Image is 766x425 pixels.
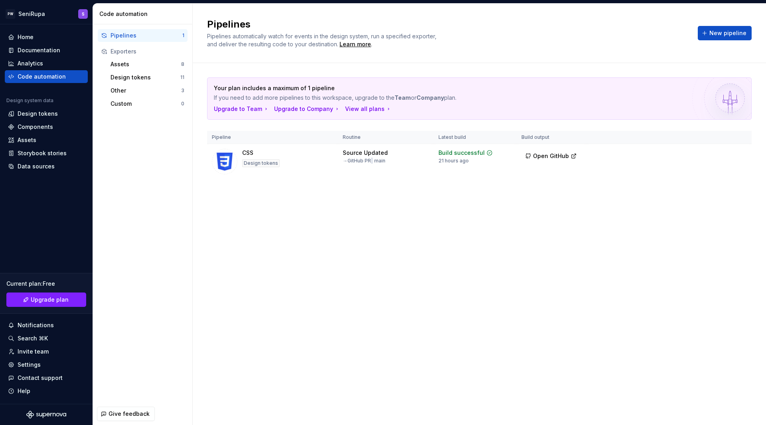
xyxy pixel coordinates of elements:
span: Open GitHub [533,152,569,160]
span: . [338,42,372,47]
th: Routine [338,131,434,144]
div: 8 [181,61,184,67]
div: 21 hours ago [438,158,469,164]
button: Custom0 [107,97,188,110]
div: Build successful [438,149,485,157]
div: Code automation [18,73,66,81]
a: Invite team [5,345,88,358]
button: Help [5,385,88,397]
button: Pipelines1 [98,29,188,42]
div: Data sources [18,162,55,170]
strong: Team [395,94,411,101]
button: PWSeniRupaS [2,5,91,22]
a: Analytics [5,57,88,70]
div: Documentation [18,46,60,54]
div: Other [111,87,181,95]
button: Upgrade to Company [274,105,340,113]
div: Contact support [18,374,63,382]
div: Design tokens [18,110,58,118]
button: Notifications [5,319,88,332]
a: Learn more [340,40,371,48]
div: Current plan : Free [6,280,86,288]
button: Contact support [5,372,88,384]
button: Design tokens11 [107,71,188,84]
div: Assets [18,136,36,144]
p: Your plan includes a maximum of 1 pipeline [214,84,689,92]
a: Assets [5,134,88,146]
div: Pipelines [111,32,182,40]
div: Exporters [111,47,184,55]
button: Upgrade to Team [214,105,269,113]
div: Design tokens [242,159,280,167]
div: Settings [18,361,41,369]
div: Components [18,123,53,131]
div: 3 [181,87,184,94]
div: 0 [181,101,184,107]
th: Latest build [434,131,517,144]
div: Notifications [18,321,54,329]
button: Give feedback [97,407,155,421]
div: Analytics [18,59,43,67]
button: Assets8 [107,58,188,71]
a: Design tokens [5,107,88,120]
div: Help [18,387,30,395]
div: Home [18,33,34,41]
a: Components [5,121,88,133]
a: Settings [5,358,88,371]
div: SeniRupa [18,10,45,18]
span: Pipelines automatically watch for events in the design system, run a specified exporter, and deli... [207,33,438,47]
div: 11 [180,74,184,81]
button: New pipeline [698,26,752,40]
span: New pipeline [709,29,746,37]
a: Open GitHub [521,154,580,160]
div: Design tokens [111,73,180,81]
span: | [371,158,373,164]
button: View all plans [345,105,392,113]
th: Pipeline [207,131,338,144]
a: Code automation [5,70,88,83]
svg: Supernova Logo [26,411,66,419]
div: 1 [182,32,184,39]
div: Custom [111,100,181,108]
button: Other3 [107,84,188,97]
div: Source Updated [343,149,388,157]
a: Data sources [5,160,88,173]
div: Search ⌘K [18,334,48,342]
a: Home [5,31,88,43]
span: Upgrade plan [31,296,69,304]
span: Give feedback [109,410,150,418]
div: Design system data [6,97,53,104]
div: Assets [111,60,181,68]
a: Storybook stories [5,147,88,160]
div: Storybook stories [18,149,67,157]
div: → GitHub PR main [343,158,385,164]
div: Code automation [99,10,189,18]
div: S [82,11,85,17]
div: CSS [242,149,253,157]
div: PW [6,9,15,19]
strong: Company [417,94,444,101]
a: Upgrade plan [6,293,86,307]
button: Open GitHub [521,149,580,163]
h2: Pipelines [207,18,688,31]
button: Search ⌘K [5,332,88,345]
a: Documentation [5,44,88,57]
p: If you need to add more pipelines to this workspace, upgrade to the or plan. [214,94,689,102]
div: Invite team [18,348,49,356]
th: Build output [517,131,587,144]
